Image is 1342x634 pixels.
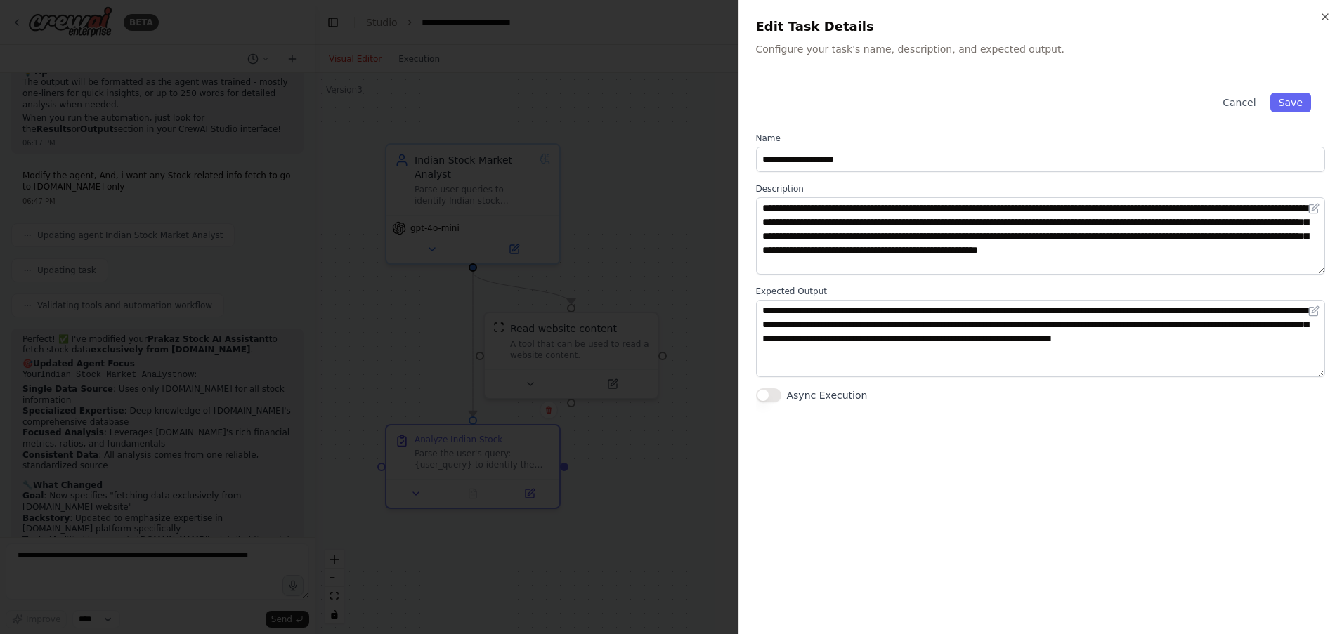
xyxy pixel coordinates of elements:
button: Open in editor [1305,303,1322,319]
label: Name [756,133,1326,144]
button: Save [1270,93,1311,112]
p: Configure your task's name, description, and expected output. [756,42,1326,56]
button: Open in editor [1305,200,1322,217]
h2: Edit Task Details [756,17,1326,37]
button: Cancel [1214,93,1264,112]
label: Description [756,183,1326,194]
label: Async Execution [787,388,868,402]
label: Expected Output [756,286,1326,297]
